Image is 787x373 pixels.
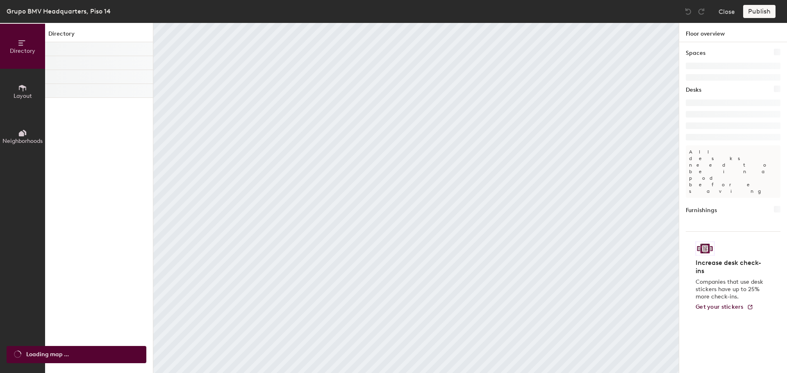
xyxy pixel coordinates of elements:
[686,49,705,58] h1: Spaces
[686,86,701,95] h1: Desks
[696,242,714,255] img: Sticker logo
[697,7,705,16] img: Redo
[26,350,69,359] span: Loading map ...
[684,7,692,16] img: Undo
[719,5,735,18] button: Close
[153,23,679,373] canvas: Map
[696,303,744,310] span: Get your stickers
[7,6,111,16] div: Grupo BMV Headquarters, Piso 14
[45,29,153,42] h1: Directory
[696,304,753,311] a: Get your stickers
[686,145,780,198] p: All desks need to be in a pod before saving
[696,278,766,301] p: Companies that use desk stickers have up to 25% more check-ins.
[10,47,35,54] span: Directory
[14,93,32,99] span: Layout
[686,206,717,215] h1: Furnishings
[2,138,43,145] span: Neighborhoods
[679,23,787,42] h1: Floor overview
[696,259,766,275] h4: Increase desk check-ins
